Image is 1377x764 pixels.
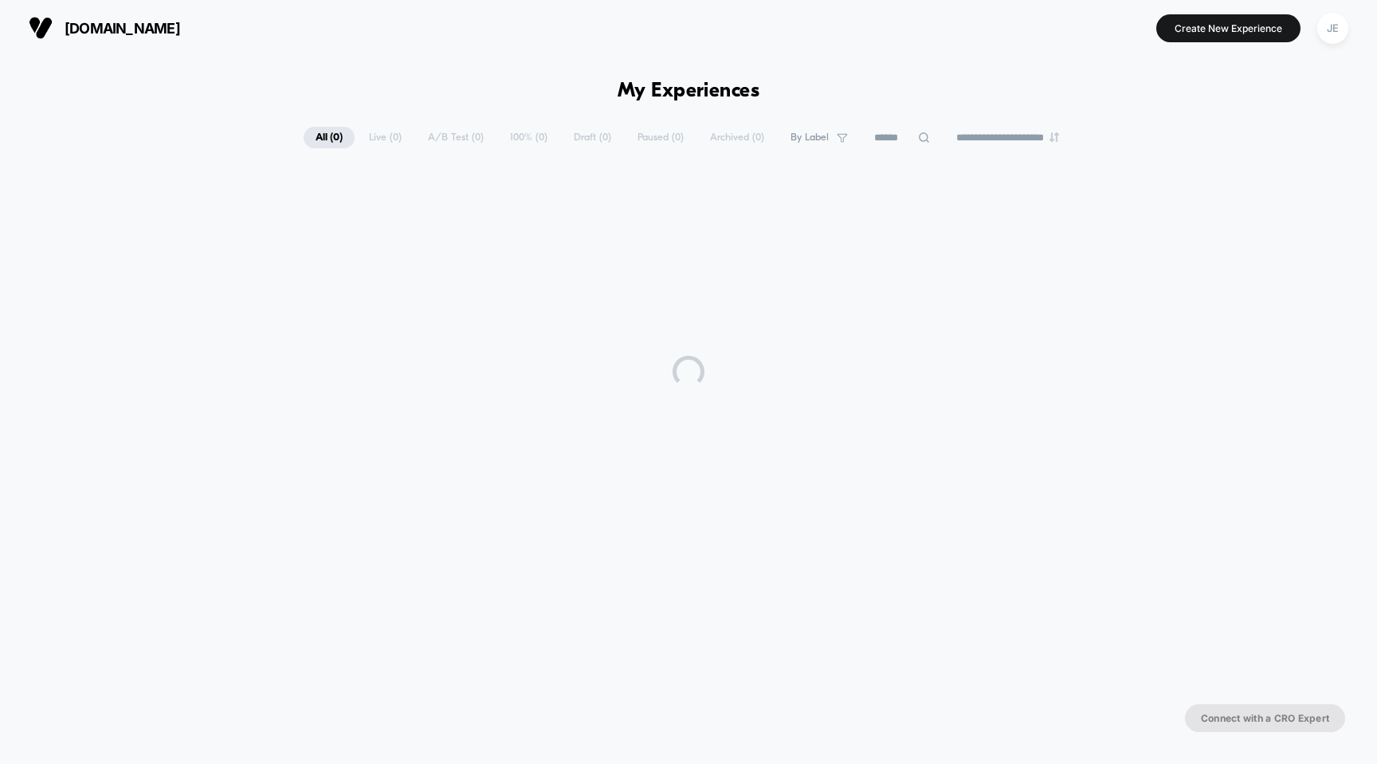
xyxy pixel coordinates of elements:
span: By Label [790,132,829,144]
button: JE [1312,12,1353,45]
img: end [1049,132,1059,142]
h1: My Experiences [618,80,760,103]
span: All ( 0 ) [304,127,355,148]
img: Visually logo [29,16,53,40]
div: JE [1317,13,1348,44]
button: Connect with a CRO Expert [1185,704,1345,732]
button: [DOMAIN_NAME] [24,15,185,41]
span: [DOMAIN_NAME] [65,20,180,37]
button: Create New Experience [1156,14,1300,42]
